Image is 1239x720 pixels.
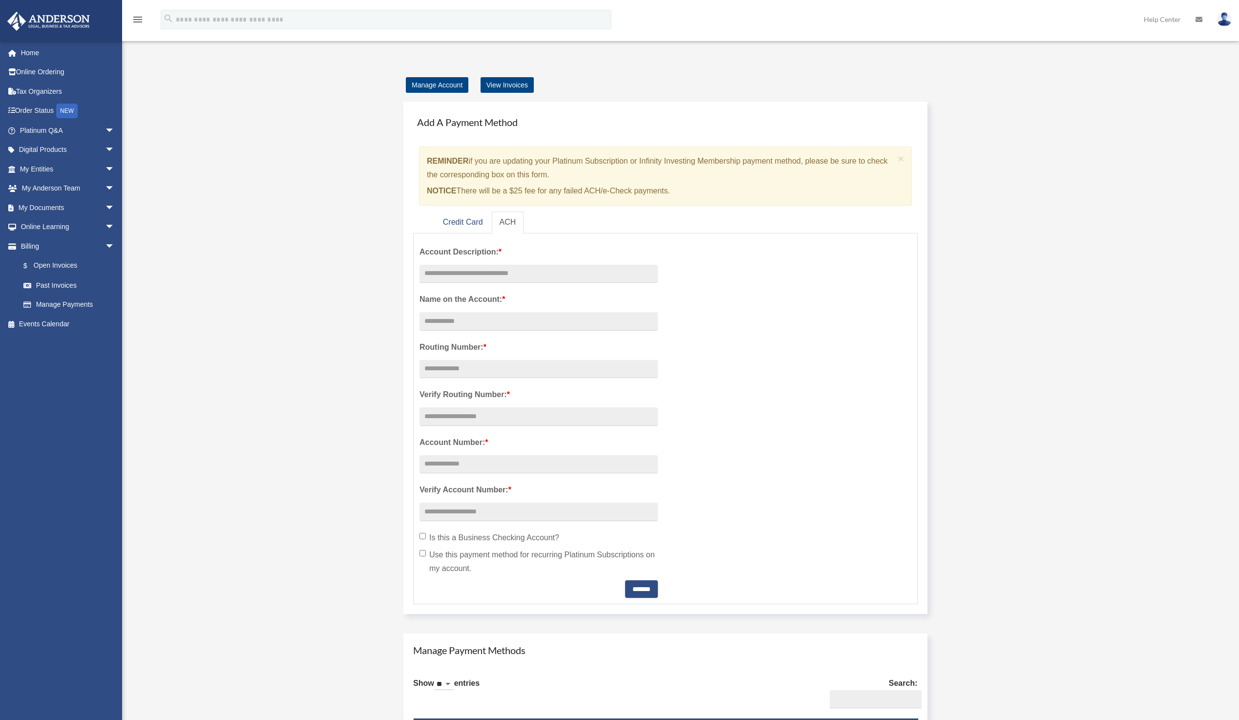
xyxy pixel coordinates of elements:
[420,388,658,402] label: Verify Routing Number:
[420,483,658,497] label: Verify Account Number:
[420,293,658,306] label: Name on the Account:
[105,140,125,160] span: arrow_drop_down
[163,13,174,24] i: search
[492,212,524,233] a: ACH
[14,295,125,315] a: Manage Payments
[7,217,129,237] a: Online Learningarrow_drop_down
[413,643,918,657] h4: Manage Payment Methods
[105,217,125,237] span: arrow_drop_down
[420,531,658,545] label: Is this a Business Checking Account?
[420,245,658,259] label: Account Description:
[427,184,894,198] p: There will be a $25 fee for any failed ACH/e-Check payments.
[14,256,129,276] a: $Open Invoices
[4,12,93,31] img: Anderson Advisors Platinum Portal
[427,187,456,195] strong: NOTICE
[1217,12,1232,26] img: User Pic
[420,436,658,449] label: Account Number:
[413,111,918,133] h4: Add A Payment Method
[132,14,144,25] i: menu
[434,679,454,690] select: Showentries
[898,153,904,164] button: Close
[105,236,125,256] span: arrow_drop_down
[7,159,129,179] a: My Entitiesarrow_drop_down
[7,179,129,198] a: My Anderson Teamarrow_drop_down
[406,77,468,93] a: Manage Account
[7,140,129,160] a: Digital Productsarrow_drop_down
[830,690,922,709] input: Search:
[7,236,129,256] a: Billingarrow_drop_down
[413,677,480,700] label: Show entries
[419,147,912,206] div: if you are updating your Platinum Subscription or Infinity Investing Membership payment method, p...
[7,121,129,140] a: Platinum Q&Aarrow_drop_down
[7,43,129,63] a: Home
[105,121,125,141] span: arrow_drop_down
[898,153,904,164] span: ×
[7,198,129,217] a: My Documentsarrow_drop_down
[420,340,658,354] label: Routing Number:
[420,548,658,575] label: Use this payment method for recurring Platinum Subscriptions on my account.
[7,314,129,334] a: Events Calendar
[105,198,125,218] span: arrow_drop_down
[105,159,125,179] span: arrow_drop_down
[14,275,129,295] a: Past Invoices
[420,533,426,539] input: Is this a Business Checking Account?
[420,550,426,556] input: Use this payment method for recurring Platinum Subscriptions on my account.
[7,82,129,101] a: Tax Organizers
[427,157,468,165] strong: REMINDER
[56,104,78,118] div: NEW
[7,63,129,82] a: Online Ordering
[105,179,125,199] span: arrow_drop_down
[29,260,34,272] span: $
[435,212,491,233] a: Credit Card
[481,77,534,93] a: View Invoices
[7,101,129,121] a: Order StatusNEW
[132,17,144,25] a: menu
[826,677,918,709] label: Search:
